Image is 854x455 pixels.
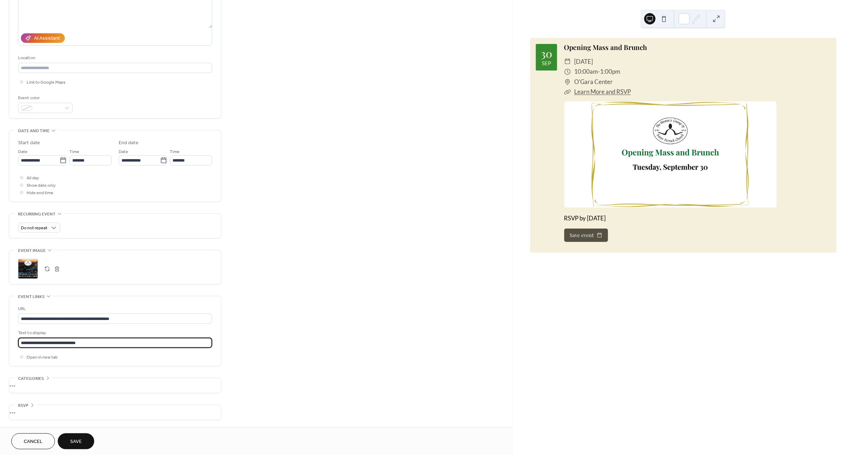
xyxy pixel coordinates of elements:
[9,378,221,393] div: •••
[18,139,40,147] div: Start date
[21,33,65,43] button: AI Assistant
[18,305,211,313] div: URL
[170,148,180,156] span: Time
[564,214,831,223] div: RSVP by [DATE]
[18,247,46,254] span: Event image
[119,139,138,147] div: End date
[18,54,211,62] div: Location
[541,48,552,59] div: 30
[27,175,39,182] span: All day
[564,87,571,97] div: ​
[600,67,620,77] span: 1:00pm
[18,329,211,337] div: Text to display
[70,438,82,446] span: Save
[9,405,221,420] div: •••
[574,67,598,77] span: 10:00am
[564,77,571,87] div: ​
[24,438,43,446] span: Cancel
[18,375,44,382] span: Categories
[21,224,47,232] span: Do not repeat
[27,79,66,86] span: Link to Google Maps
[27,182,56,190] span: Show date only
[18,259,38,279] div: ;
[18,210,56,218] span: Recurring event
[574,77,613,87] span: O'Gara Center
[58,433,94,449] button: Save
[27,354,58,361] span: Open in new tab
[18,402,28,409] span: RSVP
[564,229,608,242] button: Save event
[542,61,551,66] div: Sep
[11,433,55,449] button: Cancel
[34,35,60,43] div: AI Assistant
[119,148,128,156] span: Date
[18,94,71,102] div: Event color
[69,148,79,156] span: Time
[564,67,571,77] div: ​
[598,67,600,77] span: -
[27,190,53,197] span: Hide end time
[574,88,631,95] a: Learn More and RSVP
[564,43,647,52] a: Opening Mass and Brunch
[18,293,45,300] span: Event links
[564,57,571,67] div: ​
[18,148,28,156] span: Date
[18,127,50,135] span: Date and time
[574,57,593,67] span: [DATE]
